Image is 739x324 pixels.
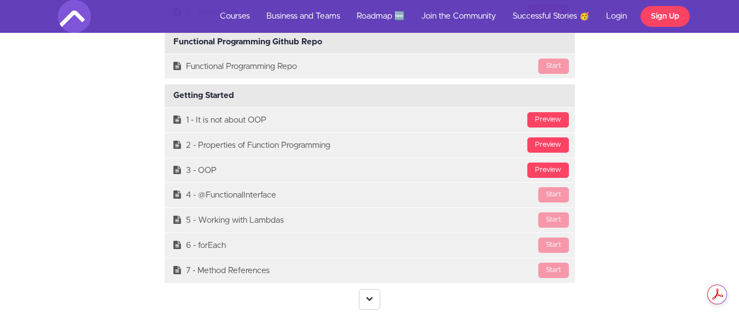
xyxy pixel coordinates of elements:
div: Start [538,263,569,278]
div: Start [538,238,569,253]
div: Functional Programming Github Repo [165,31,575,54]
div: Preview [527,112,569,128]
div: Preview [527,163,569,178]
a: Start5 - Working with Lambdas [165,208,575,233]
a: Preview2 - Properties of Function Programming [165,133,575,158]
a: Start7 - Method References [165,258,575,283]
div: Start [538,187,569,202]
a: Sign Up [641,6,690,27]
div: Start [538,59,569,74]
a: Preview3 - OOP [165,158,575,183]
a: Start6 - forEach [165,233,575,258]
a: Start4 - @FunctionalInterface [165,183,575,207]
a: StartFunctional Programming Repo [165,54,575,79]
div: Getting Started [165,84,575,107]
div: Preview [527,137,569,153]
div: Start [538,212,569,228]
a: Preview1 - It is not about OOP [165,108,575,132]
